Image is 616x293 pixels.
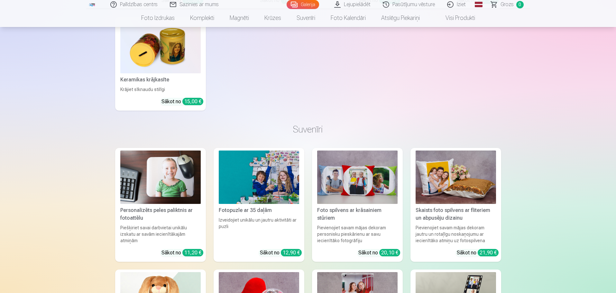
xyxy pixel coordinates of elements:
img: /fa1 [89,3,96,6]
a: Komplekti [182,9,222,27]
div: Sākot no [260,249,302,257]
div: Sākot no [161,98,203,105]
div: Keramikas krājkasīte [118,76,203,84]
div: 11,20 € [182,249,203,256]
img: Foto spilvens ar krāsainiem stūriem [317,151,398,204]
img: Personalizēts peles paliktnis ar fotoattēlu [120,151,201,204]
div: Izveidojiet unikālu un jautru aktivitāti ar puzli [216,217,302,244]
a: Atslēgu piekariņi [373,9,428,27]
div: 21,90 € [478,249,499,256]
div: Skaists foto spilvens ar fliteriem un abpusēju dizainu [413,206,499,222]
a: Foto izdrukas [133,9,182,27]
a: Skaists foto spilvens ar fliteriem un abpusēju dizainuSkaists foto spilvens ar fliteriem un abpus... [410,148,501,262]
a: Magnēti [222,9,257,27]
a: Krūzes [257,9,289,27]
a: Fotopuzle ar 35 daļāmFotopuzle ar 35 daļāmIzveidojiet unikālu un jautru aktivitāti ar puzliSākot ... [214,148,304,262]
span: Grozs [501,1,514,8]
div: Sākot no [161,249,203,257]
a: Foto spilvens ar krāsainiem stūriemFoto spilvens ar krāsainiem stūriemPievienojiet savam mājas de... [312,148,403,262]
div: Sākot no [457,249,499,257]
div: Pievienojiet savam mājas dekoram jautru un rotaļīgu noskaņojumu ar iecienītāko atmiņu uz fotospil... [413,224,499,244]
div: 20,10 € [379,249,400,256]
div: Fotopuzle ar 35 daļām [216,206,302,214]
div: Krājiet sīknaudu stilīgi [118,86,203,93]
div: Foto spilvens ar krāsainiem stūriem [315,206,400,222]
a: Personalizēts peles paliktnis ar fotoattēluPersonalizēts peles paliktnis ar fotoattēluPiešķiriet ... [115,148,206,262]
span: 0 [516,1,524,8]
a: Suvenīri [289,9,323,27]
img: Skaists foto spilvens ar fliteriem un abpusēju dizainu [416,151,496,204]
h3: Suvenīri [120,124,496,135]
div: 12,90 € [281,249,302,256]
div: Pievienojiet savam mājas dekoram personisku pieskārienu ar savu iecienītāko fotogrāfiju [315,224,400,244]
div: 15,00 € [182,98,203,105]
a: Visi produkti [428,9,483,27]
img: Fotopuzle ar 35 daļām [219,151,299,204]
a: Keramikas krājkasīteKeramikas krājkasīteKrājiet sīknaudu stilīgiSākot no 15,00 € [115,17,206,111]
div: Sākot no [358,249,400,257]
div: Piešķiriet savai darbvietai unikālu izskatu ar savām iecienītākajām atmiņām [118,224,203,244]
img: Keramikas krājkasīte [120,20,201,73]
a: Foto kalendāri [323,9,373,27]
div: Personalizēts peles paliktnis ar fotoattēlu [118,206,203,222]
